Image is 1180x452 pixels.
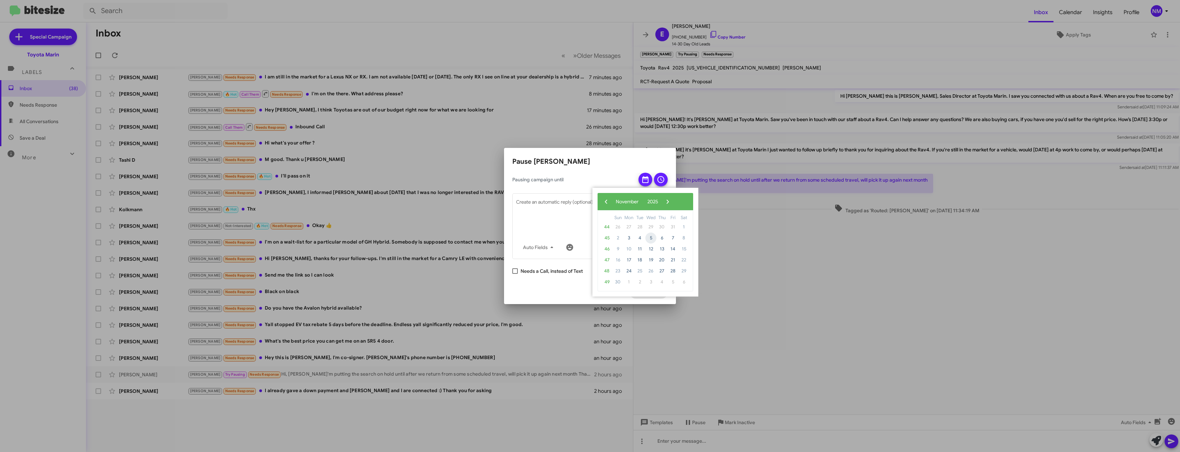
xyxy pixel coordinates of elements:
span: 1 [678,222,689,233]
th: weekday [634,214,645,222]
span: 24 [623,266,634,277]
span: 31 [667,222,678,233]
span: 25 [634,266,645,277]
span: 2 [612,233,623,244]
span: 45 [601,233,612,244]
span: 6 [656,233,667,244]
th: weekday [656,214,667,222]
span: 16 [612,255,623,266]
span: 3 [623,233,634,244]
span: Pausing campaign until [512,176,633,183]
span: 6 [678,277,689,288]
span: 17 [623,255,634,266]
h2: Pause [PERSON_NAME] [512,156,668,167]
span: 23 [612,266,623,277]
span: 48 [601,266,612,277]
span: 9 [612,244,623,255]
span: 26 [612,222,623,233]
span: 28 [667,266,678,277]
span: 4 [656,277,667,288]
span: 29 [678,266,689,277]
span: 21 [667,255,678,266]
button: November [611,196,643,207]
span: 10 [623,244,634,255]
span: 46 [601,244,612,255]
th: weekday [667,214,678,222]
span: 27 [623,222,634,233]
span: 1 [623,277,634,288]
span: 29 [645,222,656,233]
span: 47 [601,255,612,266]
span: 18 [634,255,645,266]
span: 27 [656,266,667,277]
span: 15 [678,244,689,255]
button: Auto Fields [517,241,561,254]
span: 3 [645,277,656,288]
span: 26 [645,266,656,277]
bs-datepicker-container: calendar [592,188,698,297]
span: 7 [667,233,678,244]
span: 22 [678,255,689,266]
th: weekday [623,214,634,222]
bs-datepicker-navigation-view: ​ ​ ​ [601,197,673,203]
span: 49 [601,277,612,288]
span: 8 [678,233,689,244]
button: 2025 [643,196,663,207]
span: November [616,198,638,205]
span: 20 [656,255,667,266]
span: 11 [634,244,645,255]
span: 5 [645,233,656,244]
button: › [663,196,673,207]
span: 2025 [647,198,658,205]
span: 12 [645,244,656,255]
span: 5 [667,277,678,288]
span: 2 [634,277,645,288]
th: weekday [645,214,656,222]
span: 13 [656,244,667,255]
span: 28 [634,222,645,233]
span: 30 [656,222,667,233]
span: 14 [667,244,678,255]
span: 4 [634,233,645,244]
button: ‹ [601,196,611,207]
span: Auto Fields [523,241,556,254]
span: 30 [612,277,623,288]
span: 44 [601,222,612,233]
span: 19 [645,255,656,266]
th: weekday [678,214,689,222]
th: weekday [612,214,623,222]
span: Needs a Call, instead of Text [521,267,583,275]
